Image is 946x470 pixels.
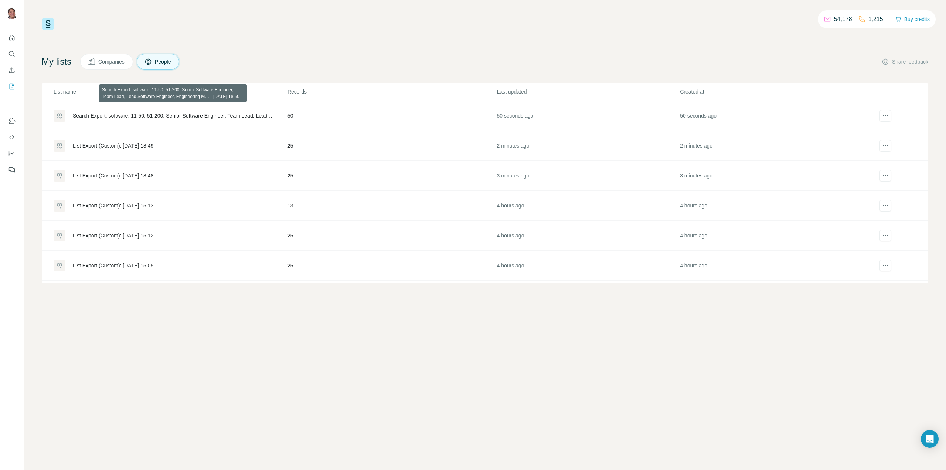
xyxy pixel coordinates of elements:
button: actions [879,230,891,241]
td: 4 hours ago [680,281,863,311]
img: Surfe Logo [42,18,54,30]
td: 50 seconds ago [496,101,680,131]
button: actions [879,140,891,152]
button: Use Surfe on LinkedIn [6,114,18,128]
td: 4 hours ago [496,221,680,251]
div: List Export (Custom): [DATE] 18:48 [73,172,153,179]
button: actions [879,110,891,122]
img: Avatar [6,7,18,19]
td: 4 hours ago [680,221,863,251]
span: Companies [98,58,125,65]
td: 4 hours ago [680,191,863,221]
td: 50 [287,101,497,131]
td: 3 minutes ago [496,161,680,191]
td: 25 [287,221,497,251]
td: 13 [287,191,497,221]
button: Enrich CSV [6,64,18,77]
td: 4 hours ago [496,281,680,311]
td: 2 minutes ago [496,131,680,161]
div: Search Export: software, 11-50, 51-200, Senior Software Engineer, Team Lead, Lead Software Engine... [73,112,275,119]
p: Last updated [497,88,679,95]
button: actions [879,260,891,271]
button: Search [6,47,18,61]
button: Dashboard [6,147,18,160]
h4: My lists [42,56,71,68]
button: Share feedback [882,58,928,65]
td: 3 minutes ago [680,161,863,191]
button: Buy credits [895,14,930,24]
td: 4 hours ago [496,191,680,221]
td: 4 hours ago [680,251,863,281]
div: List Export (Custom): [DATE] 15:05 [73,262,153,269]
div: List Export (Custom): [DATE] 15:12 [73,232,153,239]
p: List name [54,88,287,95]
td: 25 [287,161,497,191]
td: 4 hours ago [496,251,680,281]
button: actions [879,170,891,182]
p: 1,215 [868,15,883,24]
p: 54,178 [834,15,852,24]
td: 25 [287,281,497,311]
div: Open Intercom Messenger [921,430,939,448]
button: My lists [6,80,18,93]
button: Use Surfe API [6,131,18,144]
p: Created at [680,88,862,95]
div: List Export (Custom): [DATE] 15:13 [73,202,153,209]
td: 25 [287,251,497,281]
span: People [155,58,172,65]
td: 50 seconds ago [680,101,863,131]
td: 2 minutes ago [680,131,863,161]
button: actions [879,200,891,212]
p: Records [287,88,496,95]
button: Quick start [6,31,18,44]
button: Feedback [6,163,18,176]
div: List Export (Custom): [DATE] 18:49 [73,142,153,149]
td: 25 [287,131,497,161]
